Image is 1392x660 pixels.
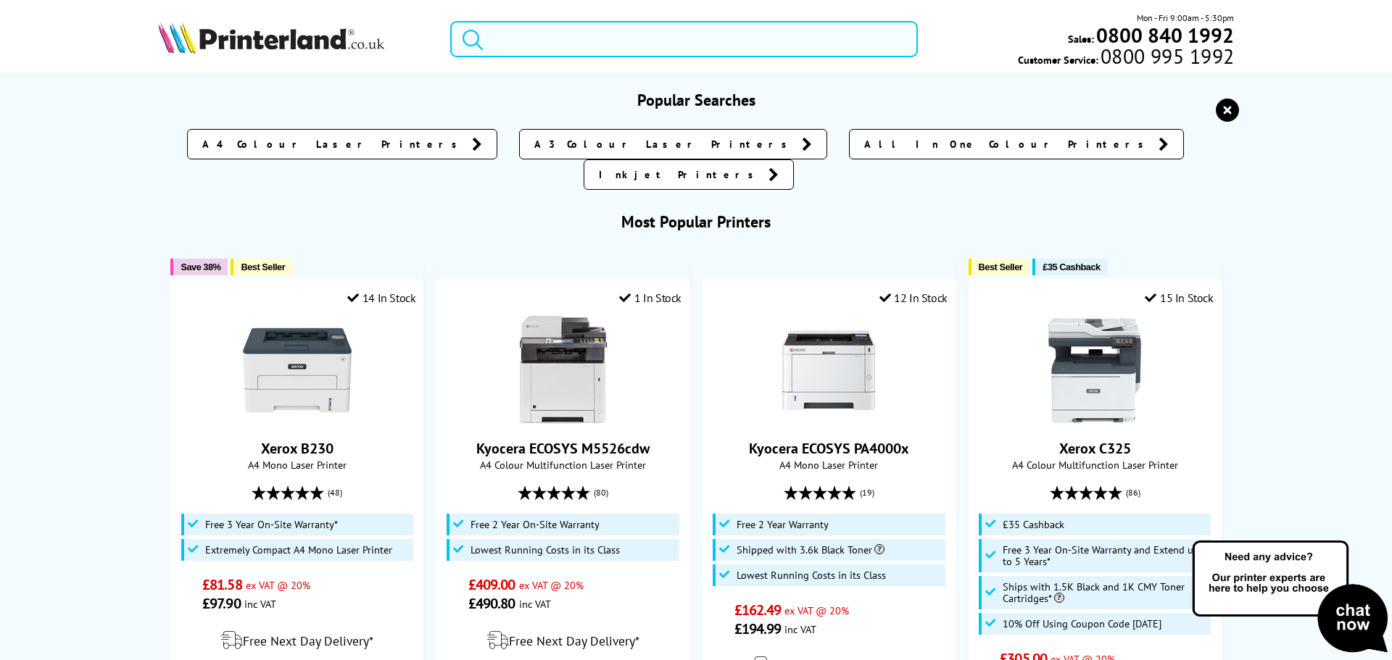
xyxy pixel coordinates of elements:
span: Sales: [1068,32,1094,46]
span: £409.00 [468,575,515,594]
span: Inkjet Printers [599,167,761,182]
div: 15 In Stock [1145,291,1213,305]
span: (48) [328,479,342,506]
h3: Popular Searches [158,90,1235,110]
a: Kyocera ECOSYS M5526cdw [509,413,618,427]
span: £97.90 [202,594,241,613]
button: Save 38% [170,259,228,275]
span: 10% Off Using Coupon Code [DATE] [1003,618,1161,630]
span: (80) [594,479,608,506]
span: £162.49 [734,601,782,619]
span: £194.99 [734,619,782,638]
input: Search product or brand [450,21,918,57]
span: Free 2 Year On-Site Warranty [471,519,600,530]
img: Kyocera ECOSYS M5526cdw [509,316,618,425]
img: Xerox C325 [1040,316,1149,425]
a: Xerox B230 [261,439,333,458]
span: Extremely Compact A4 Mono Laser Printer [205,544,392,556]
span: Free 3 Year On-Site Warranty and Extend up to 5 Years* [1003,544,1207,567]
span: Customer Service: [1018,49,1234,67]
a: Xerox B230 [243,413,352,427]
a: Xerox C325 [1040,413,1149,427]
span: Best Seller [979,262,1023,272]
a: A3 Colour Laser Printers [519,129,827,159]
span: A4 Colour Multifunction Laser Printer [444,458,681,472]
span: A4 Colour Multifunction Laser Printer [977,458,1214,472]
a: Xerox C325 [1059,439,1131,458]
span: inc VAT [784,622,816,636]
b: 0800 840 1992 [1096,22,1234,49]
button: Best Seller [231,259,292,275]
span: £35 Cashback [1043,262,1100,272]
a: Kyocera ECOSYS PA4000x [774,413,883,427]
div: 14 In Stock [347,291,415,305]
span: A4 Mono Laser Printer [178,458,415,472]
span: Ships with 1.5K Black and 1K CMY Toner Cartridges* [1003,581,1207,604]
span: ex VAT @ 20% [519,578,584,592]
button: £35 Cashback [1032,259,1107,275]
a: Kyocera ECOSYS PA4000x [749,439,909,458]
span: Lowest Running Costs in its Class [471,544,620,556]
span: Shipped with 3.6k Black Toner [737,544,884,556]
span: ex VAT @ 20% [784,603,849,617]
span: 0800 995 1992 [1098,49,1234,63]
span: Save 38% [181,262,220,272]
span: Mon - Fri 9:00am - 5:30pm [1137,11,1234,25]
span: £490.80 [468,594,515,613]
a: Kyocera ECOSYS M5526cdw [476,439,650,458]
div: 12 In Stock [879,291,948,305]
span: All In One Colour Printers [864,137,1151,151]
span: £35 Cashback [1003,519,1064,530]
span: (86) [1126,479,1140,506]
img: Open Live Chat window [1189,538,1392,657]
span: inc VAT [244,597,276,611]
span: A3 Colour Laser Printers [534,137,795,151]
span: Lowest Running Costs in its Class [737,569,886,581]
span: A4 Colour Laser Printers [202,137,465,151]
span: ex VAT @ 20% [246,578,310,592]
div: 1 In Stock [619,291,681,305]
img: Kyocera ECOSYS PA4000x [774,316,883,425]
img: Xerox B230 [243,316,352,425]
a: All In One Colour Printers [849,129,1184,159]
a: Printerland Logo [158,22,432,57]
span: Free 2 Year Warranty [737,519,829,530]
span: Best Seller [241,262,285,272]
span: A4 Mono Laser Printer [710,458,948,472]
a: Inkjet Printers [584,159,794,190]
h3: Most Popular Printers [158,212,1235,232]
span: (19) [860,479,874,506]
span: inc VAT [519,597,551,611]
a: A4 Colour Laser Printers [187,129,497,159]
span: £81.58 [202,575,242,594]
button: Best Seller [969,259,1030,275]
span: Free 3 Year On-Site Warranty* [205,519,338,530]
a: 0800 840 1992 [1094,28,1234,42]
img: Printerland Logo [158,22,384,54]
